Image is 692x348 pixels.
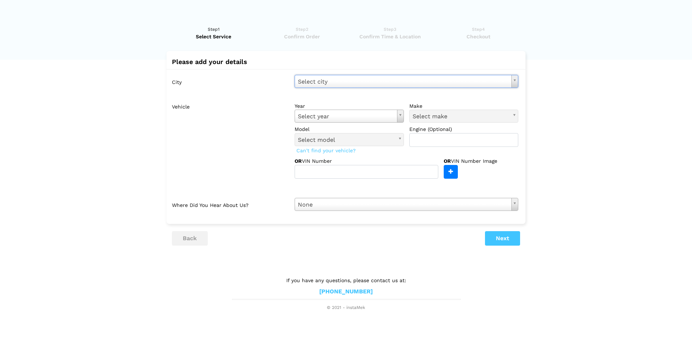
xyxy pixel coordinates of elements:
[232,276,460,284] p: If you have any questions, please contact us at:
[298,200,509,209] span: None
[172,58,520,65] h2: Please add your details
[348,26,432,40] a: Step3
[172,75,289,88] label: City
[298,135,394,145] span: Select model
[409,126,519,133] label: Engine (Optional)
[298,112,394,121] span: Select year
[295,102,404,110] label: year
[409,102,519,110] label: make
[295,110,404,123] a: Select year
[260,33,344,40] span: Confirm Order
[260,26,344,40] a: Step2
[409,110,519,123] a: Select make
[172,26,256,40] a: Step1
[295,126,404,133] label: model
[295,133,404,146] a: Select model
[298,77,509,86] span: Select city
[295,157,354,165] label: VIN Number
[295,146,358,155] span: Can't find your vehicle?
[485,231,520,246] button: Next
[172,198,289,211] label: Where did you hear about us?
[444,158,451,164] strong: OR
[295,198,518,211] a: None
[413,112,509,121] span: Select make
[172,231,208,246] button: back
[319,288,373,296] a: [PHONE_NUMBER]
[172,99,289,179] label: Vehicle
[436,33,520,40] span: Checkout
[295,75,518,88] a: Select city
[444,157,513,165] label: VIN Number Image
[348,33,432,40] span: Confirm Time & Location
[295,158,302,164] strong: OR
[232,305,460,311] span: © 2021 - instaMek
[172,33,256,40] span: Select Service
[436,26,520,40] a: Step4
